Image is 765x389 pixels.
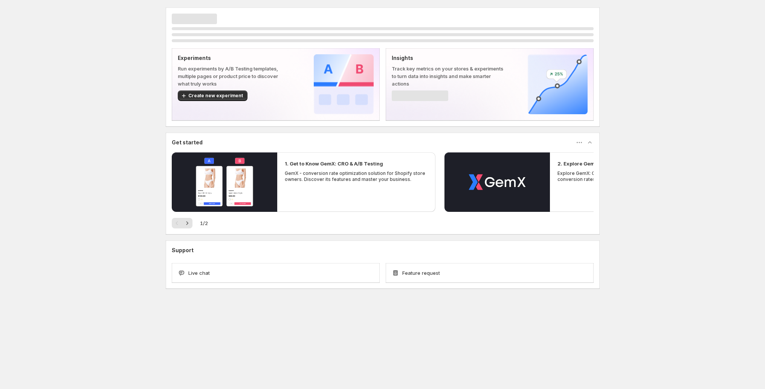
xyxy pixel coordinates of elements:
[172,218,192,228] nav: Pagination
[392,54,504,62] p: Insights
[444,152,550,212] button: Play video
[172,247,194,254] h3: Support
[557,170,701,182] p: Explore GemX: CRO & A/B testing Use Cases to boost conversion rates and drive growth.
[178,90,247,101] button: Create new experiment
[285,160,383,167] h2: 1. Get to Know GemX: CRO & A/B Testing
[402,269,440,277] span: Feature request
[178,65,290,87] p: Run experiments by A/B Testing templates, multiple pages or product price to discover what truly ...
[200,219,208,227] span: 1 / 2
[188,93,243,99] span: Create new experiment
[392,65,504,87] p: Track key metrics on your stores & experiments to turn data into insights and make smarter actions
[314,54,374,114] img: Experiments
[528,54,588,114] img: Insights
[172,152,277,212] button: Play video
[178,54,290,62] p: Experiments
[172,139,203,146] h3: Get started
[557,160,674,167] h2: 2. Explore GemX: CRO & A/B Testing Use Cases
[285,170,428,182] p: GemX - conversion rate optimization solution for Shopify store owners. Discover its features and ...
[188,269,210,277] span: Live chat
[182,218,192,228] button: Next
